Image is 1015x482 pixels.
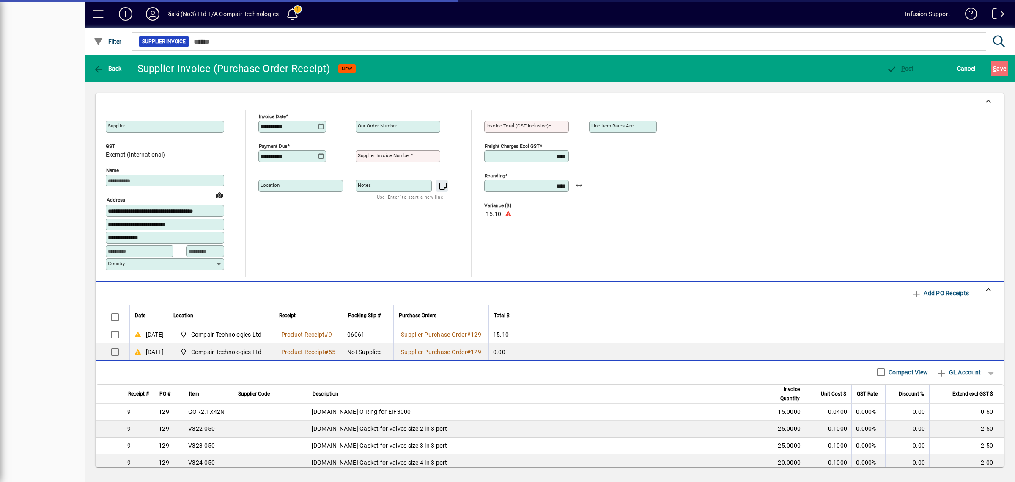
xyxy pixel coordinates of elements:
[188,407,225,416] div: GOR2.1X42N
[135,311,163,320] div: Date
[398,330,484,339] a: Supplier Purchase Order#129
[154,454,184,471] td: 129
[901,65,905,72] span: P
[123,421,154,438] td: 9
[307,438,771,454] td: [DOMAIN_NAME] Gasket for valves size 3 in 3 port
[329,331,332,338] span: 9
[805,404,851,421] td: 0.0400
[123,404,154,421] td: 9
[348,311,388,320] div: Packing Slip #
[123,438,154,454] td: 9
[238,389,270,399] span: Supplier Code
[771,421,805,438] td: 25.0000
[494,311,510,320] span: Total $
[324,331,328,338] span: #
[911,286,969,300] span: Add PO Receipts
[484,203,535,208] span: Variance ($)
[279,311,338,320] div: Receipt
[358,152,410,158] mat-label: Supplier invoice number
[771,454,805,471] td: 20.0000
[485,143,540,149] mat-label: Freight charges excl GST
[991,61,1008,76] button: Save
[108,260,125,266] mat-label: Country
[401,349,467,355] span: Supplier Purchase Order
[137,62,330,75] div: Supplier Invoice (Purchase Order Receipt)
[189,389,199,399] span: Item
[91,61,124,76] button: Back
[142,37,186,46] span: Supplier Invoice
[929,454,1004,471] td: 2.00
[771,404,805,421] td: 15.0000
[358,182,371,188] mat-label: Notes
[486,123,549,129] mat-label: Invoice Total (GST inclusive)
[885,454,929,471] td: 0.00
[139,6,166,22] button: Profile
[488,326,1004,343] td: 15.10
[851,421,885,438] td: 0.000%
[278,347,339,357] a: Product Receipt#55
[191,330,262,339] span: Compair Technologies Ltd
[259,143,287,149] mat-label: Payment due
[146,330,164,339] span: [DATE]
[484,211,501,218] span: -15.10
[281,349,325,355] span: Product Receipt
[307,421,771,438] td: [DOMAIN_NAME] Gasket for valves size 2 in 3 port
[159,389,170,399] span: PO #
[191,348,262,356] span: Compair Technologies Ltd
[494,311,993,320] div: Total $
[154,421,184,438] td: 129
[343,343,393,360] td: Not Supplied
[348,311,381,320] span: Packing Slip #
[358,123,397,129] mat-label: Our order number
[106,152,165,158] span: Exempt (International)
[485,173,505,179] mat-label: Rounding
[993,62,1006,75] span: ave
[467,349,471,355] span: #
[91,34,124,49] button: Filter
[952,389,993,399] span: Extend excl GST $
[929,438,1004,454] td: 2.50
[106,167,119,173] mat-label: Name
[805,438,851,454] td: 0.1000
[93,38,122,45] span: Filter
[146,348,164,356] span: [DATE]
[471,331,481,338] span: 129
[377,192,443,202] mat-hint: Use 'Enter' to start a new line
[885,421,929,438] td: 0.00
[93,65,122,72] span: Back
[936,366,981,379] span: GL Account
[343,326,393,343] td: 06061
[771,438,805,454] td: 25.0000
[899,389,924,399] span: Discount %
[135,311,145,320] span: Date
[112,6,139,22] button: Add
[123,454,154,471] td: 9
[213,188,226,202] a: View on map
[884,61,916,76] button: Post
[986,2,1004,29] a: Logout
[885,438,929,454] td: 0.00
[166,7,279,21] div: Riaki (No3) Ltd T/A Compair Technologies
[959,2,977,29] a: Knowledge Base
[805,421,851,438] td: 0.1000
[851,438,885,454] td: 0.000%
[471,349,481,355] span: 129
[106,144,165,149] span: GST
[851,454,885,471] td: 0.000%
[399,311,436,320] span: Purchase Orders
[154,404,184,421] td: 129
[885,404,929,421] td: 0.00
[776,385,800,403] span: Invoice Quantity
[955,61,978,76] button: Cancel
[401,331,467,338] span: Supplier Purchase Order
[128,389,149,399] span: Receipt #
[108,123,125,129] mat-label: Supplier
[313,389,338,399] span: Description
[957,62,976,75] span: Cancel
[905,7,950,21] div: Infusion Support
[929,421,1004,438] td: 2.50
[857,389,878,399] span: GST Rate
[805,454,851,471] td: 0.1000
[173,311,193,320] span: Location
[342,66,352,72] span: NEW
